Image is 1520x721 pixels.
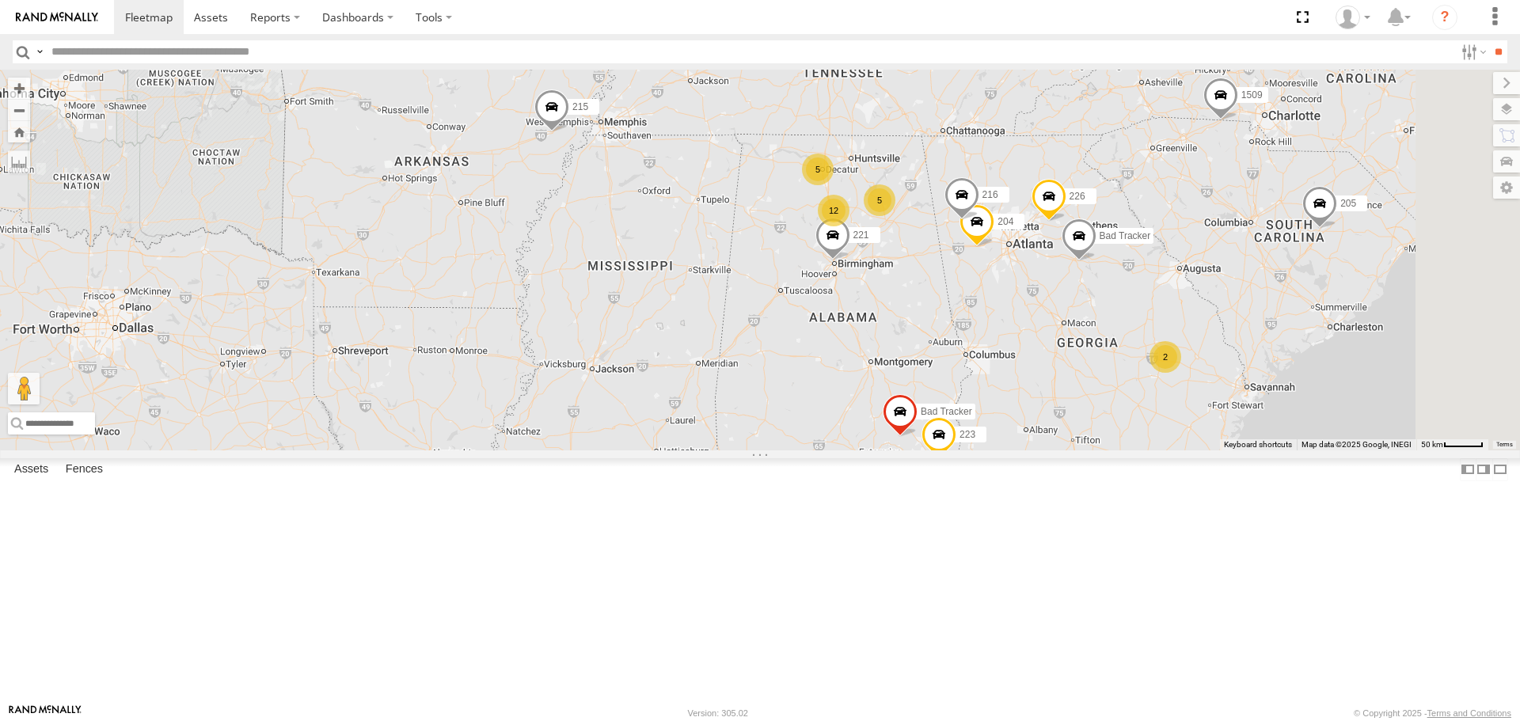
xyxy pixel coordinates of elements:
label: Fences [58,459,111,481]
button: Zoom in [8,78,30,99]
div: Version: 305.02 [688,708,748,718]
span: 1509 [1241,90,1263,101]
label: Measure [8,150,30,173]
label: Search Query [33,40,46,63]
label: Search Filter Options [1455,40,1489,63]
a: Terms and Conditions [1427,708,1511,718]
span: 50 km [1421,440,1443,449]
div: 5 [802,154,834,185]
div: © Copyright 2025 - [1354,708,1511,718]
span: Bad Tracker [1100,230,1151,241]
button: Drag Pegman onto the map to open Street View [8,373,40,404]
a: Visit our Website [9,705,82,721]
span: 205 [1340,199,1356,210]
div: 12 [818,195,849,226]
div: 2 [1149,341,1181,373]
i: ? [1432,5,1457,30]
div: 5 [864,184,895,216]
img: rand-logo.svg [16,12,98,23]
span: 226 [1070,191,1085,202]
label: Hide Summary Table [1492,458,1508,481]
label: Map Settings [1493,176,1520,199]
button: Zoom Home [8,121,30,142]
span: Map data ©2025 Google, INEGI [1301,440,1412,449]
span: 215 [572,101,588,112]
a: Terms [1496,441,1513,447]
span: 204 [997,216,1013,227]
button: Keyboard shortcuts [1224,439,1292,450]
label: Assets [6,459,56,481]
span: 223 [959,429,975,440]
span: 221 [853,230,869,241]
div: EDWARD EDMONDSON [1330,6,1376,29]
label: Dock Summary Table to the Left [1460,458,1476,481]
span: Bad Tracker [921,406,972,417]
button: Map Scale: 50 km per 47 pixels [1416,439,1488,450]
button: Zoom out [8,99,30,121]
label: Dock Summary Table to the Right [1476,458,1491,481]
span: 216 [982,190,998,201]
